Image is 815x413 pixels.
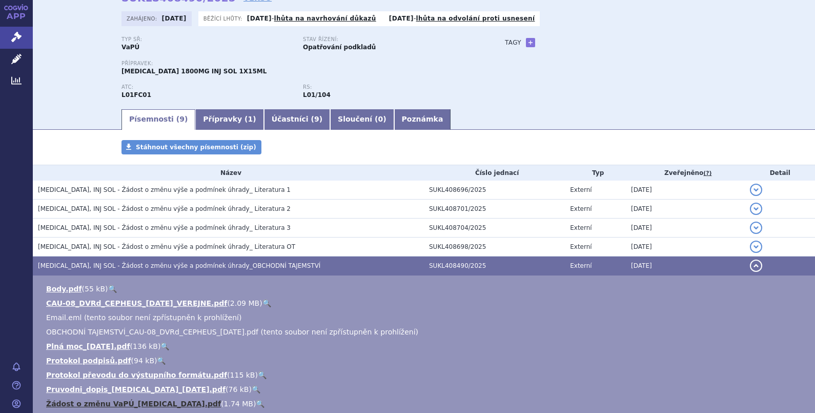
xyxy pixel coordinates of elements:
a: Plná moc_[DATE].pdf [46,342,130,350]
a: Stáhnout všechny písemnosti (zip) [121,140,261,154]
span: DARZALEX, INJ SOL - Žádost o změnu výše a podmínek úhrady_ Literatura 1 [38,186,291,193]
strong: VaPÚ [121,44,139,51]
p: Typ SŘ: [121,36,293,43]
strong: [DATE] [162,15,187,22]
p: Přípravek: [121,61,484,67]
span: Externí [570,243,592,250]
abbr: (?) [703,170,711,177]
strong: Opatřování podkladů [303,44,376,51]
td: [DATE] [626,238,745,257]
li: ( ) [46,384,805,395]
a: Přípravky (1) [195,109,263,130]
a: 🔍 [160,342,169,350]
a: lhůta na navrhování důkazů [274,15,376,22]
th: Číslo jednací [424,165,565,181]
a: Sloučení (0) [330,109,394,130]
li: ( ) [46,284,805,294]
td: [DATE] [626,200,745,219]
a: lhůta na odvolání proti usnesení [416,15,535,22]
span: 136 kB [133,342,158,350]
span: Email.eml (tento soubor není zpřístupněn k prohlížení) [46,313,241,322]
a: Protokol převodu do výstupního formátu.pdf [46,371,227,379]
a: 🔍 [258,371,267,379]
li: ( ) [46,399,805,409]
a: Body.pdf [46,285,82,293]
a: Poznámka [394,109,451,130]
span: Externí [570,262,592,269]
li: ( ) [46,356,805,366]
span: Externí [570,186,592,193]
a: Pruvodni_dopis_[MEDICAL_DATA]_[DATE].pdf [46,385,226,394]
a: Protokol podpisů.pdf [46,357,131,365]
a: 🔍 [108,285,117,293]
td: SUKL408704/2025 [424,219,565,238]
a: Žádost o změnu VaPÚ_[MEDICAL_DATA].pdf [46,400,221,408]
li: ( ) [46,341,805,351]
span: DARZALEX, INJ SOL - Žádost o změnu výše a podmínek úhrady_OBCHODNÍ TAJEMSTVÍ [38,262,320,269]
span: 9 [314,115,319,123]
h3: Tagy [505,36,521,49]
a: CAU-08_DVRd_CEPHEUS_[DATE]_VEREJNE.pdf [46,299,227,307]
li: ( ) [46,370,805,380]
span: Externí [570,205,592,212]
a: + [526,38,535,47]
td: SUKL408696/2025 [424,181,565,200]
span: 2.09 MB [230,299,259,307]
th: Typ [565,165,626,181]
p: RS: [303,84,474,90]
p: - [389,14,535,23]
span: 94 kB [134,357,154,365]
th: Detail [745,165,815,181]
a: 🔍 [252,385,260,394]
a: Účastníci (9) [264,109,330,130]
span: 76 kB [228,385,249,394]
span: 55 kB [85,285,105,293]
strong: [DATE] [247,15,272,22]
span: 115 kB [230,371,255,379]
a: 🔍 [157,357,166,365]
span: 9 [179,115,185,123]
button: detail [750,222,762,234]
strong: [DATE] [389,15,414,22]
strong: daratumumab [303,91,331,99]
p: Stav řízení: [303,36,474,43]
span: Stáhnout všechny písemnosti (zip) [136,144,256,151]
button: detail [750,184,762,196]
span: [MEDICAL_DATA] 1800MG INJ SOL 1X15ML [121,68,267,75]
span: DARZALEX, INJ SOL - Žádost o změnu výše a podmínek úhrady_ Literatura OT [38,243,295,250]
a: 🔍 [262,299,271,307]
strong: DARATUMUMAB [121,91,151,99]
span: Běžící lhůty: [203,14,244,23]
span: OBCHODNÍ TAJEMSTVÍ_CAU-08_DVRd_CEPHEUS_[DATE].pdf (tento soubor není zpřístupněn k prohlížení) [46,328,418,336]
td: SUKL408701/2025 [424,200,565,219]
span: 0 [378,115,383,123]
a: 🔍 [256,400,264,408]
th: Zveřejněno [626,165,745,181]
button: detail [750,203,762,215]
span: 1 [248,115,253,123]
td: SUKL408698/2025 [424,238,565,257]
td: [DATE] [626,181,745,200]
li: ( ) [46,298,805,308]
td: SUKL408490/2025 [424,257,565,276]
td: [DATE] [626,219,745,238]
span: DARZALEX, INJ SOL - Žádost o změnu výše a podmínek úhrady_ Literatura 3 [38,224,291,231]
span: Zahájeno: [127,14,159,23]
button: detail [750,241,762,253]
a: Písemnosti (9) [121,109,195,130]
th: Název [33,165,424,181]
span: DARZALEX, INJ SOL - Žádost o změnu výše a podmínek úhrady_ Literatura 2 [38,205,291,212]
p: ATC: [121,84,293,90]
span: 1.74 MB [224,400,253,408]
button: detail [750,260,762,272]
td: [DATE] [626,257,745,276]
span: Externí [570,224,592,231]
p: - [247,14,376,23]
